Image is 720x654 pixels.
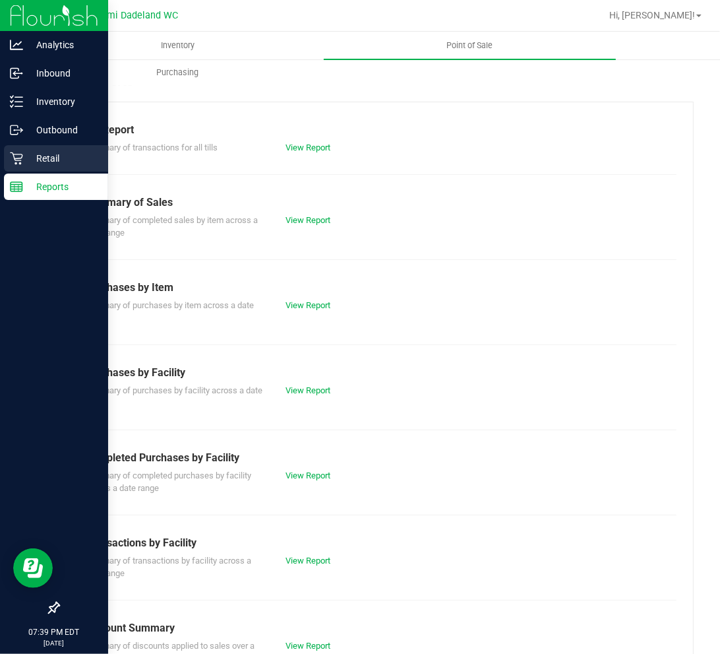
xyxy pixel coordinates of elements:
[32,32,324,59] a: Inventory
[85,385,262,409] span: Summary of purchases by facility across a date range
[32,59,324,86] a: Purchasing
[324,32,616,59] a: Point of Sale
[285,215,330,225] a: View Report
[429,40,511,51] span: Point of Sale
[23,37,102,53] p: Analytics
[91,10,179,21] span: Miami Dadeland WC
[139,67,217,79] span: Purchasing
[285,385,330,395] a: View Report
[85,280,667,296] div: Purchases by Item
[85,365,667,381] div: Purchases by Facility
[23,150,102,166] p: Retail
[10,95,23,108] inline-svg: Inventory
[10,38,23,51] inline-svg: Analytics
[285,300,330,310] a: View Report
[85,556,251,579] span: Summary of transactions by facility across a date range
[23,179,102,195] p: Reports
[13,548,53,588] iframe: Resource center
[85,195,667,211] div: Summary of Sales
[10,180,23,193] inline-svg: Reports
[85,450,667,466] div: Completed Purchases by Facility
[10,123,23,137] inline-svg: Outbound
[23,122,102,138] p: Outbound
[10,152,23,165] inline-svg: Retail
[85,122,667,138] div: Till Report
[609,10,695,20] span: Hi, [PERSON_NAME]!
[6,626,102,638] p: 07:39 PM EDT
[285,143,330,152] a: View Report
[285,556,330,566] a: View Report
[85,620,667,636] div: Discount Summary
[85,535,667,551] div: Transactions by Facility
[85,300,254,323] span: Summary of purchases by item across a date range
[85,471,251,494] span: Summary of completed purchases by facility across a date range
[285,641,330,651] a: View Report
[285,471,330,480] a: View Report
[6,638,102,648] p: [DATE]
[85,143,218,152] span: Summary of transactions for all tills
[85,215,258,238] span: Summary of completed sales by item across a date range
[23,65,102,81] p: Inbound
[10,67,23,80] inline-svg: Inbound
[143,40,212,51] span: Inventory
[58,71,694,102] div: POS Reports
[23,94,102,110] p: Inventory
